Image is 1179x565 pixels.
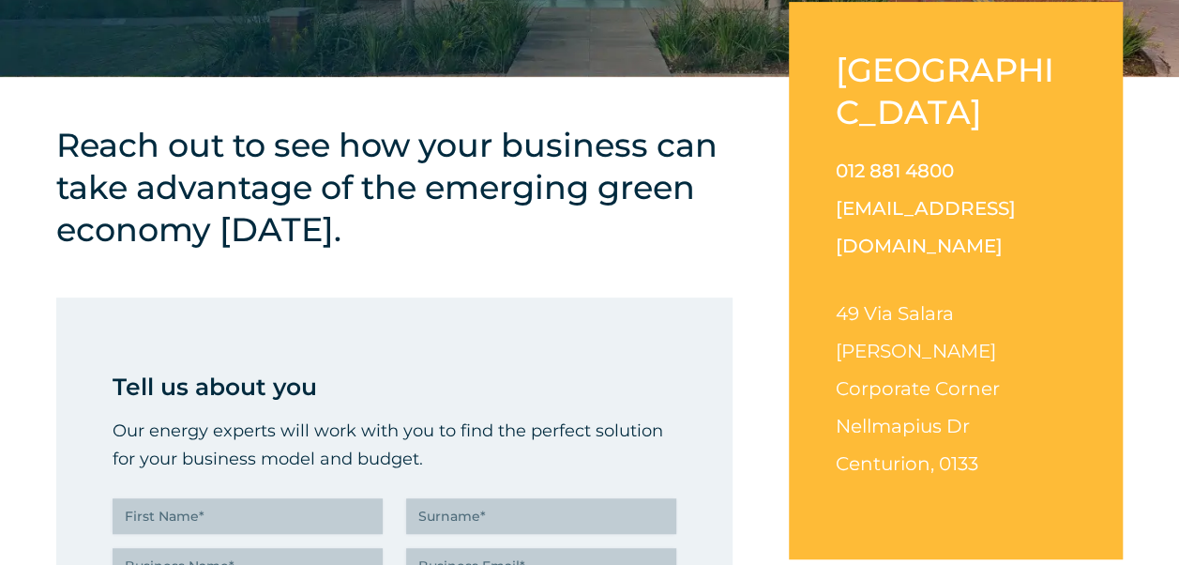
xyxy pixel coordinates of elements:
a: 012 881 4800 [836,160,954,182]
span: [PERSON_NAME] Corporate Corner [836,340,1000,400]
span: Nellmapius Dr [836,415,970,437]
input: First Name* [113,498,383,534]
p: Our energy experts will work with you to find the perfect solution for your business model and bu... [113,417,676,473]
h2: [GEOGRAPHIC_DATA] [836,49,1076,133]
span: Centurion, 0133 [836,452,978,475]
p: Tell us about you [113,368,676,405]
h4: Reach out to see how your business can take advantage of the emerging green economy [DATE]. [56,124,733,251]
a: [EMAIL_ADDRESS][DOMAIN_NAME] [836,197,1016,257]
span: 49 Via Salara [836,302,954,325]
input: Surname* [406,498,676,534]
